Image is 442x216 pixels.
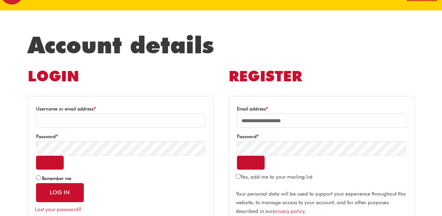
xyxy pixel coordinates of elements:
h1: Account details [28,31,415,59]
button: Log in [36,183,84,202]
a: privacy policy [273,208,304,214]
label: Password [237,132,406,141]
button: Show password [36,156,64,170]
button: Show password [237,156,265,170]
label: Username or email address [36,104,205,114]
h2: Login [28,67,213,86]
h2: Register [229,67,414,86]
p: Your personal data will be used to support your experience throughout this website, to manage acc... [236,190,407,215]
label: Yes, add me to your mailing list [236,174,312,180]
span: Remember me [42,175,71,181]
input: Yes, add me to your mailing list [236,174,240,179]
label: Password [36,132,205,141]
input: Remember me [36,175,41,180]
label: Email address [237,104,406,114]
a: Lost your password? [35,206,81,213]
